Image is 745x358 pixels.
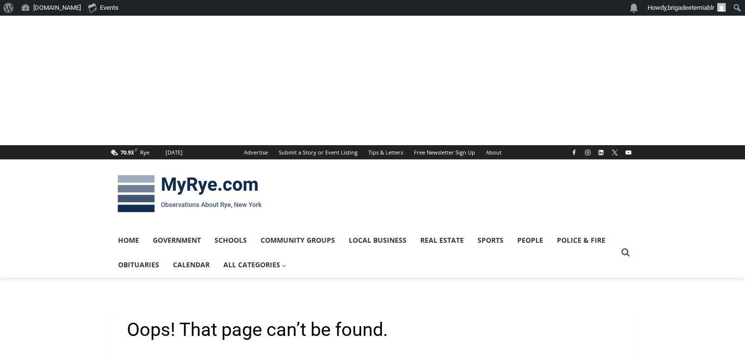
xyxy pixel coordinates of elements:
a: Schools [208,228,254,253]
a: All Categories [216,253,294,277]
a: Facebook [568,147,580,158]
a: Community Groups [254,228,342,253]
a: Tips & Letters [363,145,409,159]
span: F [135,147,137,153]
a: Sports [471,228,510,253]
span: brigadeeterniablr [668,4,714,11]
a: Obituaries [111,253,166,277]
a: Home [111,228,146,253]
a: Advertise [239,145,273,159]
a: X [609,147,621,158]
span: All Categories [223,259,287,270]
nav: Primary Navigation [111,228,617,278]
a: YouTube [623,147,634,158]
a: Calendar [166,253,216,277]
a: Police & Fire [550,228,612,253]
a: Government [146,228,208,253]
span: 70.93 [120,149,134,156]
a: Real Estate [413,228,471,253]
a: People [510,228,550,253]
div: Rye [140,148,149,157]
a: Free Newsletter Sign Up [409,145,481,159]
nav: Secondary Navigation [239,145,507,159]
a: Instagram [582,147,594,158]
a: Linkedin [595,147,607,158]
a: Submit a Story or Event Listing [273,145,363,159]
h1: Oops! That page can’t be found. [127,319,619,341]
div: [DATE] [166,148,183,157]
button: View Search Form [617,244,634,261]
a: About [481,145,507,159]
a: Local Business [342,228,413,253]
img: MyRye.com [111,168,268,219]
